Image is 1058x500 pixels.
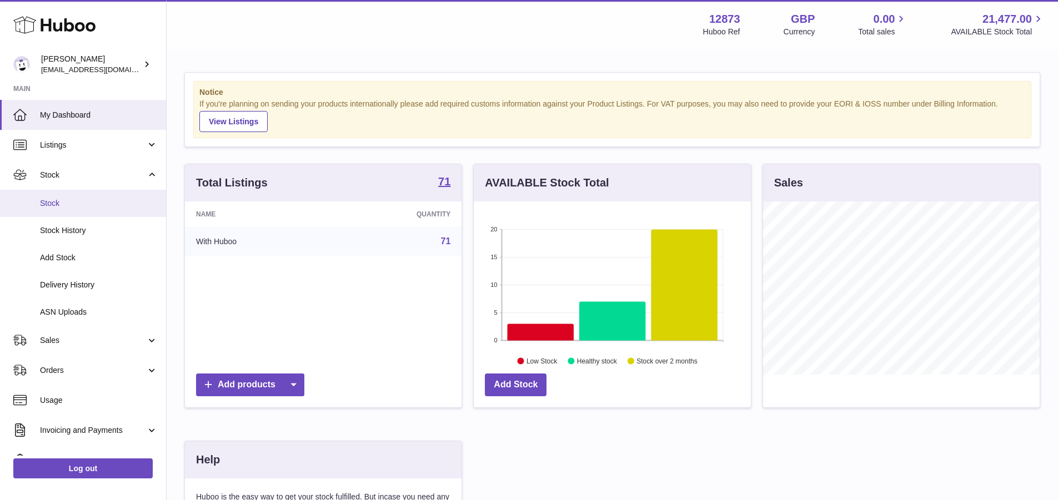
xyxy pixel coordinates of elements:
text: 20 [491,226,498,233]
strong: GBP [791,12,815,27]
text: Low Stock [527,357,558,365]
span: Invoicing and Payments [40,425,146,436]
text: 10 [491,281,498,288]
text: Healthy stock [577,357,618,365]
span: 0.00 [874,12,895,27]
text: 5 [494,309,498,316]
text: 15 [491,254,498,260]
h3: Help [196,452,220,467]
div: Currency [784,27,815,37]
text: Stock over 2 months [637,357,698,365]
text: 0 [494,337,498,344]
strong: Notice [199,87,1025,98]
span: 21,477.00 [982,12,1032,27]
a: Add products [196,373,304,396]
span: Delivery History [40,280,158,290]
span: Stock History [40,225,158,236]
h3: Total Listings [196,175,268,190]
a: 71 [438,176,450,189]
span: AVAILABLE Stock Total [951,27,1045,37]
th: Quantity [331,201,462,227]
span: Cases [40,455,158,466]
span: Sales [40,335,146,346]
div: [PERSON_NAME] [41,54,141,75]
span: Add Stock [40,252,158,263]
a: View Listings [199,111,268,132]
h3: AVAILABLE Stock Total [485,175,609,190]
td: With Huboo [185,227,331,256]
span: Stock [40,170,146,180]
span: Listings [40,140,146,150]
span: My Dashboard [40,110,158,120]
strong: 12873 [709,12,740,27]
th: Name [185,201,331,227]
div: If you're planning on sending your products internationally please add required customs informati... [199,99,1025,132]
a: Add Stock [485,373,546,396]
strong: 71 [438,176,450,187]
span: Usage [40,395,158,406]
a: 21,477.00 AVAILABLE Stock Total [951,12,1045,37]
img: tikhon.oleinikov@sleepandglow.com [13,56,30,73]
div: Huboo Ref [703,27,740,37]
a: 0.00 Total sales [858,12,907,37]
span: ASN Uploads [40,307,158,317]
a: 71 [441,236,451,246]
a: Log out [13,458,153,478]
span: [EMAIL_ADDRESS][DOMAIN_NAME] [41,65,163,74]
span: Total sales [858,27,907,37]
span: Stock [40,198,158,209]
h3: Sales [774,175,803,190]
span: Orders [40,365,146,376]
